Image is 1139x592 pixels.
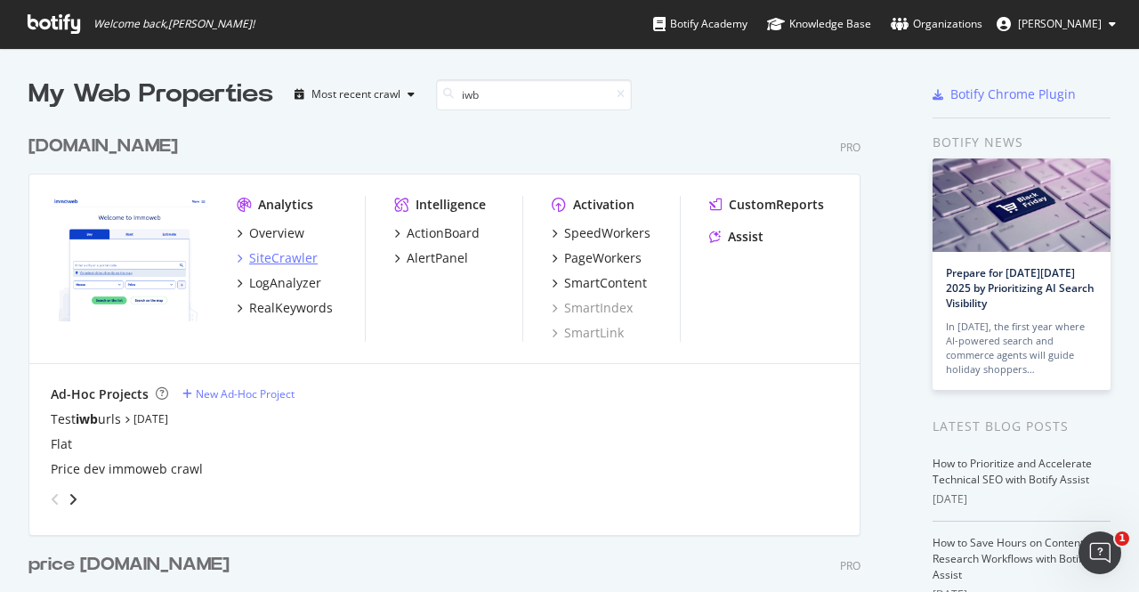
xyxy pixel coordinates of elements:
[76,410,98,427] b: iwb
[728,228,763,246] div: Assist
[933,85,1076,103] a: Botify Chrome Plugin
[436,79,632,110] input: Search
[891,15,982,33] div: Organizations
[933,535,1105,582] a: How to Save Hours on Content and Research Workflows with Botify Assist
[51,196,208,322] img: immoweb.be
[950,85,1076,103] div: Botify Chrome Plugin
[28,552,237,578] a: price [DOMAIN_NAME]
[28,552,230,578] div: price [DOMAIN_NAME]
[51,435,72,453] a: Flat
[249,299,333,317] div: RealKeywords
[51,460,203,478] a: Price dev immoweb crawl
[249,274,321,292] div: LogAnalyzer
[407,249,468,267] div: AlertPanel
[258,196,313,214] div: Analytics
[564,224,650,242] div: SpeedWorkers
[552,274,647,292] a: SmartContent
[287,80,422,109] button: Most recent crawl
[552,249,642,267] a: PageWorkers
[1018,16,1102,31] span: Yannick Laurent
[133,411,168,426] a: [DATE]
[416,196,486,214] div: Intelligence
[51,410,121,428] div: Test urls
[552,224,650,242] a: SpeedWorkers
[237,299,333,317] a: RealKeywords
[982,10,1130,38] button: [PERSON_NAME]
[933,417,1111,436] div: Latest Blog Posts
[564,249,642,267] div: PageWorkers
[93,17,254,31] span: Welcome back, [PERSON_NAME] !
[552,324,624,342] a: SmartLink
[1115,531,1129,546] span: 1
[51,385,149,403] div: Ad-Hoc Projects
[182,386,295,401] a: New Ad-Hoc Project
[767,15,871,33] div: Knowledge Base
[729,196,824,214] div: CustomReports
[237,249,318,267] a: SiteCrawler
[1078,531,1121,574] iframe: Intercom live chat
[28,134,185,159] a: [DOMAIN_NAME]
[311,89,400,100] div: Most recent crawl
[933,158,1111,252] img: Prepare for Black Friday 2025 by Prioritizing AI Search Visibility
[28,77,273,112] div: My Web Properties
[564,274,647,292] div: SmartContent
[653,15,747,33] div: Botify Academy
[709,196,824,214] a: CustomReports
[573,196,634,214] div: Activation
[394,224,480,242] a: ActionBoard
[51,410,121,428] a: Testiwburls
[407,224,480,242] div: ActionBoard
[249,224,304,242] div: Overview
[28,134,178,159] div: [DOMAIN_NAME]
[840,558,860,573] div: Pro
[933,133,1111,152] div: Botify news
[946,265,1095,311] a: Prepare for [DATE][DATE] 2025 by Prioritizing AI Search Visibility
[44,485,67,514] div: angle-left
[196,386,295,401] div: New Ad-Hoc Project
[237,224,304,242] a: Overview
[552,299,633,317] a: SmartIndex
[237,274,321,292] a: LogAnalyzer
[394,249,468,267] a: AlertPanel
[67,491,79,508] div: angle-right
[946,320,1097,377] div: In [DATE], the first year where AI-powered search and commerce agents will guide holiday shoppers…
[840,140,860,155] div: Pro
[249,249,318,267] div: SiteCrawler
[709,228,763,246] a: Assist
[933,456,1092,487] a: How to Prioritize and Accelerate Technical SEO with Botify Assist
[933,491,1111,507] div: [DATE]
